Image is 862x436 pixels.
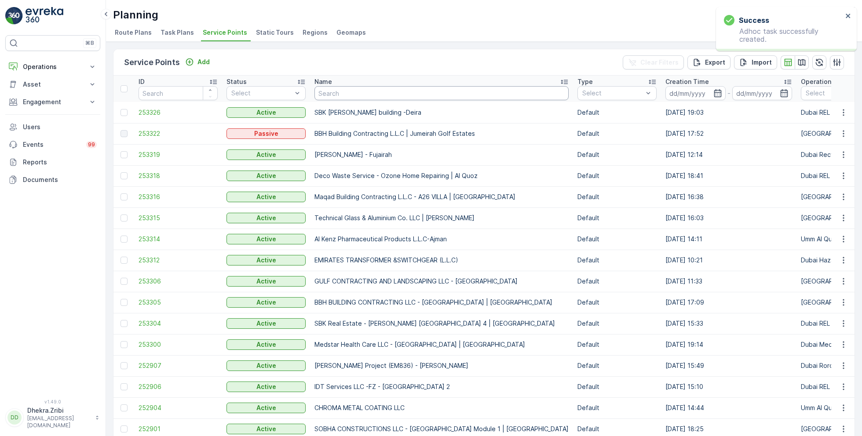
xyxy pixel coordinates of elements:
[226,213,306,223] button: Active
[121,214,128,222] div: Toggle Row Selected
[661,376,796,397] td: [DATE] 15:10
[121,320,128,327] div: Toggle Row Selected
[310,102,573,123] td: SBK [PERSON_NAME] building -Deira
[310,376,573,397] td: IDT Services LLC -FZ - [GEOGRAPHIC_DATA] 2
[310,355,573,376] td: [PERSON_NAME] Project (EM836) - [PERSON_NAME]
[139,277,218,286] a: 253306
[661,186,796,207] td: [DATE] 16:38
[121,236,128,243] div: Toggle Row Selected
[113,8,158,22] p: Planning
[705,58,725,67] p: Export
[161,28,194,37] span: Task Plans
[5,136,100,153] a: Events99
[197,58,210,66] p: Add
[573,186,661,207] td: Default
[661,397,796,418] td: [DATE] 14:44
[23,123,97,131] p: Users
[182,57,213,67] button: Add
[139,108,218,117] a: 253326
[256,382,276,391] p: Active
[661,313,796,334] td: [DATE] 15:33
[310,123,573,144] td: BBH Building Contracting L.L.C | Jumeirah Golf Estates
[573,250,661,271] td: Default
[661,229,796,250] td: [DATE] 14:11
[139,425,218,433] span: 252901
[23,98,83,106] p: Engagement
[139,86,218,100] input: Search
[139,77,145,86] p: ID
[256,361,276,370] p: Active
[256,108,276,117] p: Active
[121,362,128,369] div: Toggle Row Selected
[203,28,247,37] span: Service Points
[23,158,97,167] p: Reports
[640,58,679,67] p: Clear Filters
[139,340,218,349] a: 253300
[139,256,218,265] a: 253312
[573,165,661,186] td: Default
[687,55,731,69] button: Export
[623,55,684,69] button: Clear Filters
[27,415,91,429] p: [EMAIL_ADDRESS][DOMAIN_NAME]
[139,235,218,243] a: 253314
[310,229,573,250] td: Al Kenz Pharmaceutical Products L.L.C-Ajman
[226,403,306,413] button: Active
[23,62,83,71] p: Operations
[256,256,276,265] p: Active
[226,149,306,160] button: Active
[573,355,661,376] td: Default
[226,276,306,287] button: Active
[139,361,218,370] a: 252907
[256,235,276,243] p: Active
[573,102,661,123] td: Default
[115,28,152,37] span: Route Plans
[310,186,573,207] td: Maqad Building Contracting L.L.C - A26 VILLA | [GEOGRAPHIC_DATA]
[256,340,276,349] p: Active
[226,360,306,371] button: Active
[661,271,796,292] td: [DATE] 11:33
[661,102,796,123] td: [DATE] 19:03
[139,298,218,307] a: 253305
[5,58,100,76] button: Operations
[734,55,777,69] button: Import
[577,77,593,86] p: Type
[88,141,95,148] p: 99
[121,172,128,179] div: Toggle Row Selected
[661,165,796,186] td: [DATE] 18:41
[256,277,276,286] p: Active
[121,151,128,158] div: Toggle Row Selected
[661,250,796,271] td: [DATE] 10:21
[310,397,573,418] td: CHROMA METAL COATING LLC
[661,334,796,355] td: [DATE] 19:14
[661,292,796,313] td: [DATE] 17:09
[5,76,100,93] button: Asset
[139,171,218,180] a: 253318
[303,28,328,37] span: Regions
[139,214,218,222] a: 253315
[314,77,332,86] p: Name
[5,171,100,189] a: Documents
[226,192,306,202] button: Active
[256,171,276,180] p: Active
[226,424,306,434] button: Active
[310,250,573,271] td: EMIRATES TRANSFORMER &SWITCHGEAR (L.L.C)
[121,109,128,116] div: Toggle Row Selected
[226,77,247,86] p: Status
[573,313,661,334] td: Default
[121,425,128,432] div: Toggle Row Selected
[124,56,180,69] p: Service Points
[310,334,573,355] td: Medstar Health Care LLC - [GEOGRAPHIC_DATA] | [GEOGRAPHIC_DATA]
[256,298,276,307] p: Active
[310,144,573,165] td: [PERSON_NAME] - Fujairah
[139,150,218,159] a: 253319
[256,319,276,328] p: Active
